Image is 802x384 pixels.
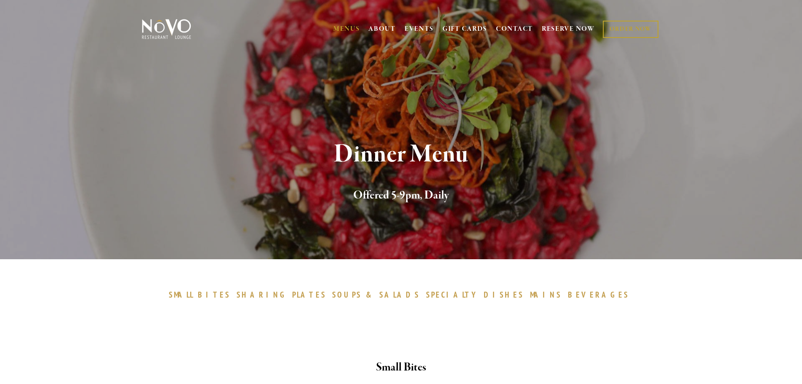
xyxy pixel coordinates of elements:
[442,21,487,37] a: GIFT CARDS
[568,290,634,300] a: BEVERAGES
[198,290,230,300] span: BITES
[366,290,375,300] span: &
[530,290,566,300] a: MAINS
[568,290,629,300] span: BEVERAGES
[332,290,424,300] a: SOUPS&SALADS
[140,19,193,40] img: Novo Restaurant &amp; Lounge
[426,290,480,300] span: SPECIALTY
[333,25,360,33] a: MENUS
[237,290,288,300] span: SHARING
[405,25,434,33] a: EVENTS
[484,290,524,300] span: DISHES
[542,21,595,37] a: RESERVE NOW
[376,360,426,375] strong: Small Bites
[496,21,533,37] a: CONTACT
[379,290,420,300] span: SALADS
[292,290,326,300] span: PLATES
[426,290,528,300] a: SPECIALTYDISHES
[530,290,562,300] span: MAINS
[237,290,330,300] a: SHARINGPLATES
[156,187,647,204] h2: Offered 5-9pm, Daily
[169,290,194,300] span: SMALL
[156,141,647,168] h1: Dinner Menu
[368,25,396,33] a: ABOUT
[332,290,362,300] span: SOUPS
[169,290,235,300] a: SMALLBITES
[603,21,658,38] a: ORDER NOW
